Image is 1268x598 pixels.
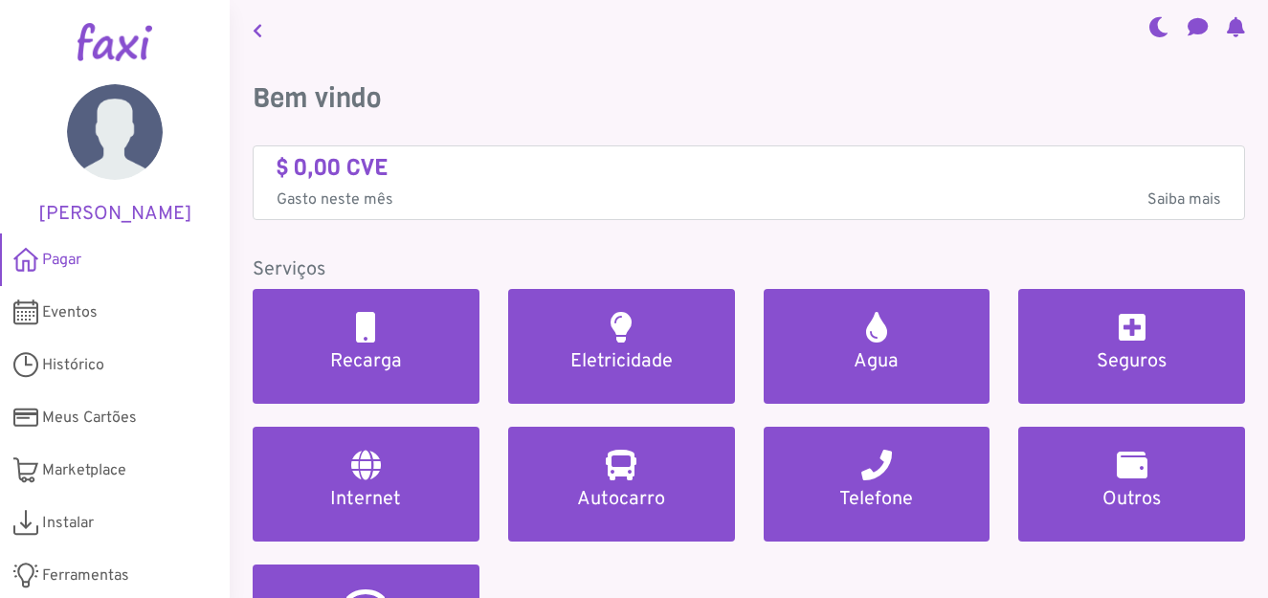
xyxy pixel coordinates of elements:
h3: Bem vindo [253,82,1245,115]
h5: [PERSON_NAME] [29,203,201,226]
a: Internet [253,427,479,542]
span: Histórico [42,354,104,377]
a: $ 0,00 CVE Gasto neste mêsSaiba mais [277,154,1221,212]
a: Outros [1018,427,1245,542]
h5: Internet [276,488,456,511]
span: Instalar [42,512,94,535]
span: Marketplace [42,459,126,482]
h5: Eletricidade [531,350,712,373]
a: Telefone [764,427,990,542]
span: Saiba mais [1147,188,1221,211]
span: Eventos [42,301,98,324]
p: Gasto neste mês [277,188,1221,211]
h5: Autocarro [531,488,712,511]
a: Eletricidade [508,289,735,404]
a: Recarga [253,289,479,404]
a: Agua [764,289,990,404]
a: Autocarro [508,427,735,542]
h5: Telefone [787,488,968,511]
a: [PERSON_NAME] [29,84,201,226]
span: Meus Cartões [42,407,137,430]
span: Pagar [42,249,81,272]
h5: Serviços [253,258,1245,281]
h4: $ 0,00 CVE [277,154,1221,182]
h5: Outros [1041,488,1222,511]
h5: Recarga [276,350,456,373]
h5: Agua [787,350,968,373]
span: Ferramentas [42,565,129,587]
a: Seguros [1018,289,1245,404]
h5: Seguros [1041,350,1222,373]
